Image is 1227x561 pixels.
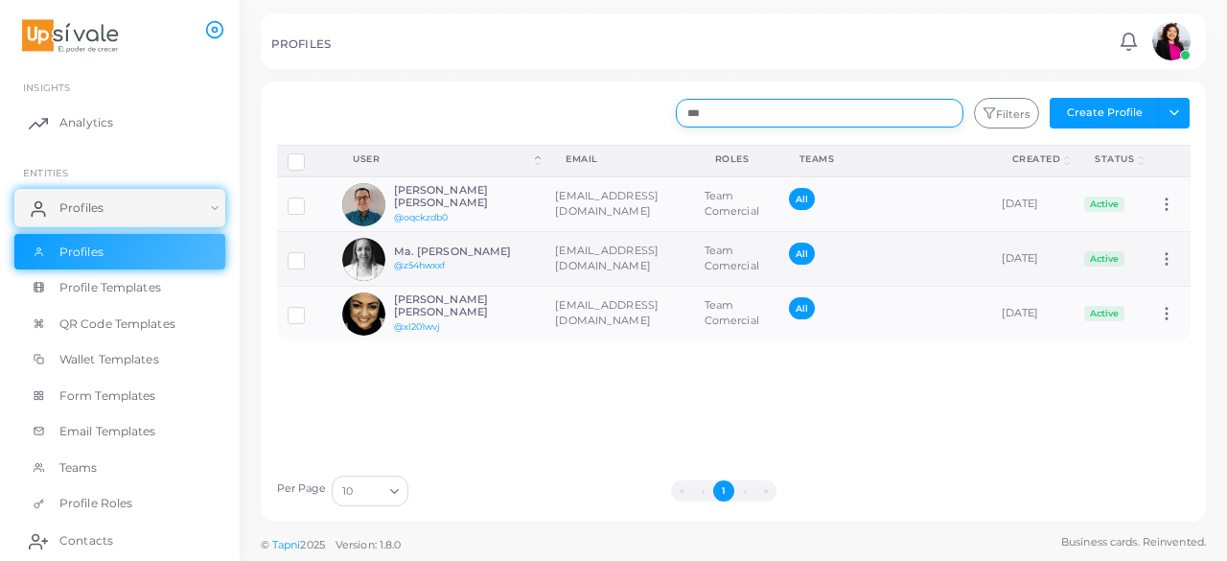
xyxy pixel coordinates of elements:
[14,522,225,560] a: Contacts
[59,279,161,296] span: Profile Templates
[1061,534,1206,550] span: Business cards. Reinvented.
[394,245,535,258] h6: Ma. [PERSON_NAME]
[59,114,113,131] span: Analytics
[413,480,1034,502] ul: Pagination
[715,152,757,166] div: Roles
[14,189,225,227] a: Profiles
[59,387,156,405] span: Form Templates
[1050,98,1159,129] button: Create Profile
[713,480,734,502] button: Go to page 1
[300,537,324,553] span: 2025
[14,485,225,522] a: Profile Roles
[991,232,1075,287] td: [DATE]
[14,413,225,450] a: Email Templates
[14,341,225,378] a: Wallet Templates
[277,481,327,497] label: Per Page
[342,481,353,502] span: 10
[271,37,331,51] h5: PROFILES
[694,176,778,232] td: Team Comercial
[14,104,225,142] a: Analytics
[59,532,113,549] span: Contacts
[342,183,385,226] img: avatar
[277,145,333,176] th: Row-selection
[261,537,401,553] span: ©
[59,199,104,217] span: Profiles
[1084,251,1124,267] span: Active
[14,450,225,486] a: Teams
[59,351,159,368] span: Wallet Templates
[1095,152,1134,166] div: Status
[1152,22,1191,60] img: avatar
[59,423,156,440] span: Email Templates
[342,292,385,336] img: avatar
[1084,306,1124,321] span: Active
[336,538,402,551] span: Version: 1.8.0
[1146,22,1195,60] a: avatar
[353,152,531,166] div: User
[394,321,441,332] a: @xl201wvj
[1084,197,1124,212] span: Active
[544,232,694,287] td: [EMAIL_ADDRESS][DOMAIN_NAME]
[974,98,1039,129] button: Filters
[544,287,694,341] td: [EMAIL_ADDRESS][DOMAIN_NAME]
[789,243,815,265] span: All
[789,297,815,319] span: All
[14,269,225,306] a: Profile Templates
[1147,145,1190,176] th: Action
[789,188,815,210] span: All
[23,167,68,178] span: ENTITIES
[991,176,1075,232] td: [DATE]
[566,152,673,166] div: Email
[394,260,446,270] a: @z54hwxxf
[23,82,70,93] span: INSIGHTS
[394,293,535,318] h6: [PERSON_NAME] [PERSON_NAME]
[394,184,535,209] h6: [PERSON_NAME] [PERSON_NAME]
[342,238,385,281] img: avatar
[544,176,694,232] td: [EMAIL_ADDRESS][DOMAIN_NAME]
[799,152,970,166] div: Teams
[14,378,225,414] a: Form Templates
[694,232,778,287] td: Team Comercial
[694,287,778,341] td: Team Comercial
[1012,152,1061,166] div: Created
[17,18,124,54] img: logo
[59,459,98,477] span: Teams
[59,316,175,333] span: QR Code Templates
[14,234,225,270] a: Profiles
[272,538,301,551] a: Tapni
[332,476,408,506] div: Search for option
[59,495,132,512] span: Profile Roles
[355,480,382,502] input: Search for option
[991,287,1075,341] td: [DATE]
[14,306,225,342] a: QR Code Templates
[394,212,449,222] a: @oqckzdb0
[59,244,104,261] span: Profiles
